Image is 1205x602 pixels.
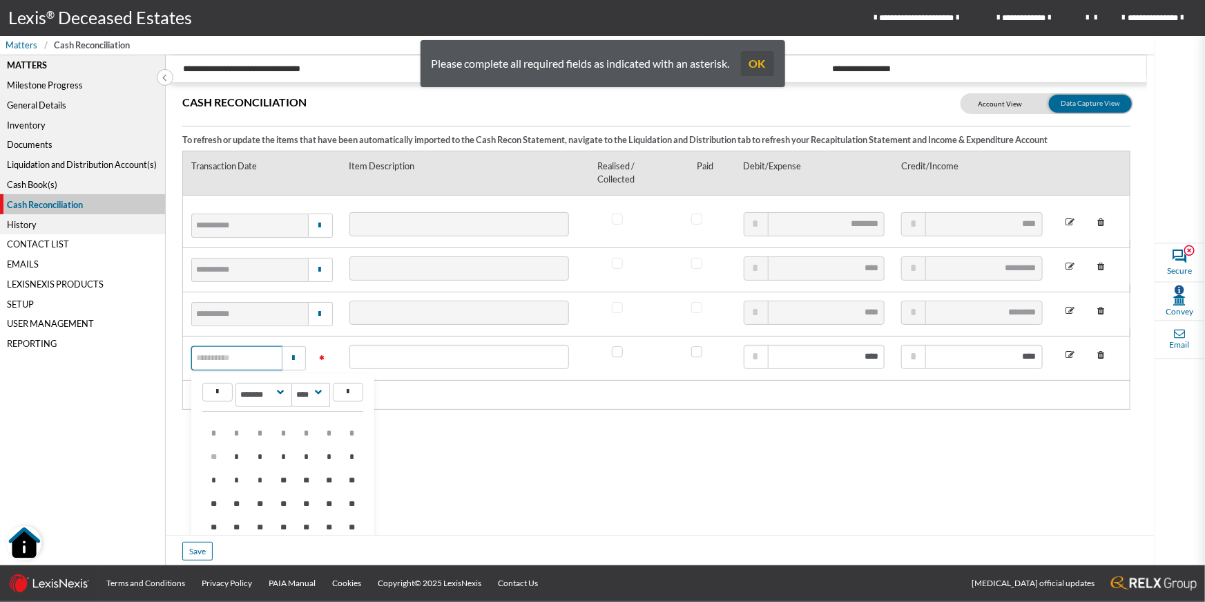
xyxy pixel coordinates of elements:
a: Cookies [324,565,369,601]
a: [MEDICAL_DATA] official updates [963,565,1103,601]
span: Secure [1167,265,1192,277]
a: Copyright© 2025 LexisNexis [369,565,490,601]
span: Item Description [349,160,415,171]
a: Terms and Conditions [98,565,193,601]
img: RELX_logo.65c3eebe.png [1111,576,1197,591]
span: Paid [697,160,714,171]
span: Matters [6,39,37,52]
a: Contact Us [490,565,546,601]
span: Email [1170,339,1190,352]
span: Credit/Income [901,160,958,171]
span: Transaction Date [191,160,257,171]
span: Convey [1166,305,1193,318]
span: Realised / Collected [597,160,635,185]
h3: To refresh or update the items that have been automatically imported to the Cash Recon Statement,... [182,135,1130,144]
button: OK [741,51,774,76]
div: Please complete all required fields as indicated with an asterisk. [421,50,741,77]
button: Open Resource Center [7,526,41,561]
span: Debit/Expense [744,160,802,171]
img: LexisNexis_logo.0024414d.png [8,574,90,593]
p: ® [46,7,58,30]
a: Privacy Policy [193,565,260,601]
p: Cash Reconciliation [182,96,885,109]
a: PAIA Manual [260,565,324,601]
a: Matters [6,39,44,52]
